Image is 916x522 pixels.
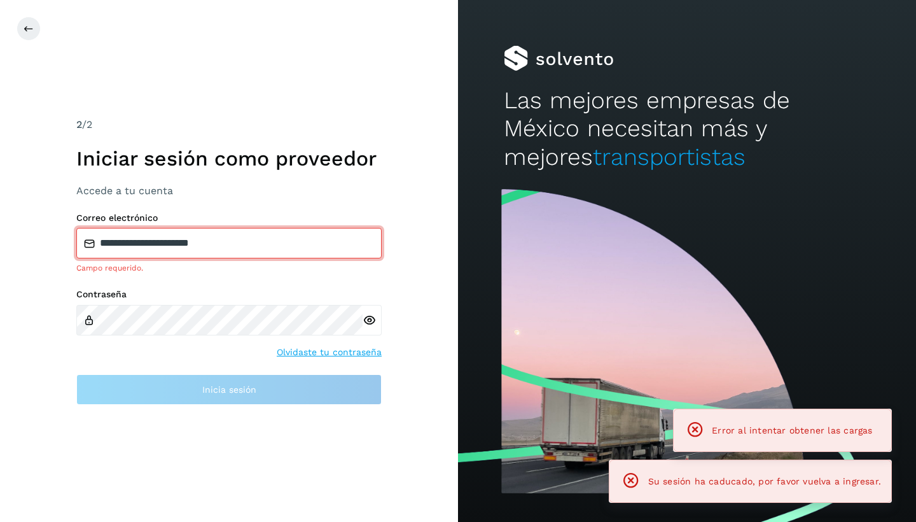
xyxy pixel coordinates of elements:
span: Inicia sesión [202,385,256,394]
div: Campo requerido. [76,262,382,274]
span: Su sesión ha caducado, por favor vuelva a ingresar. [648,476,881,486]
div: /2 [76,117,382,132]
h3: Accede a tu cuenta [76,185,382,197]
span: 2 [76,118,82,130]
span: Error al intentar obtener las cargas [712,425,872,435]
label: Correo electrónico [76,213,382,223]
h1: Iniciar sesión como proveedor [76,146,382,171]
h2: Las mejores empresas de México necesitan más y mejores [504,87,870,171]
button: Inicia sesión [76,374,382,405]
label: Contraseña [76,289,382,300]
span: transportistas [593,143,746,171]
a: Olvidaste tu contraseña [277,346,382,359]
